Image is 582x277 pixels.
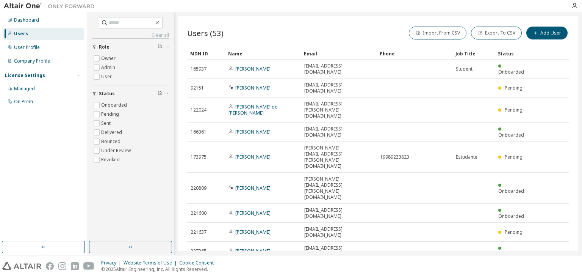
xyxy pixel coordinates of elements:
span: Student [456,66,472,72]
div: Phone [380,47,449,60]
label: User [101,72,113,81]
button: Add User [526,27,568,39]
span: [EMAIL_ADDRESS][DOMAIN_NAME] [304,207,373,219]
span: [EMAIL_ADDRESS][PERSON_NAME][DOMAIN_NAME] [304,101,373,119]
div: Name [228,47,298,60]
div: User Profile [14,44,40,50]
span: [EMAIL_ADDRESS][DOMAIN_NAME] [304,245,373,257]
div: Job Title [455,47,492,60]
div: Email [304,47,374,60]
span: 221600 [191,210,207,216]
label: Onboarded [101,101,128,110]
div: Company Profile [14,58,50,64]
span: Pending [505,229,523,235]
a: [PERSON_NAME] [235,66,271,72]
span: 166361 [191,129,207,135]
div: Website Terms of Use [124,260,179,266]
label: Under Review [101,146,132,155]
span: 92151 [191,85,204,91]
span: [EMAIL_ADDRESS][DOMAIN_NAME] [304,63,373,75]
img: instagram.svg [58,262,66,270]
button: Export To CSV [471,27,522,39]
a: [PERSON_NAME] [235,185,271,191]
div: MDH ID [190,47,222,60]
div: Users [14,31,28,37]
button: Status [92,85,169,102]
img: altair_logo.svg [2,262,41,270]
img: facebook.svg [46,262,54,270]
span: Onboarded [498,251,524,257]
div: Cookie Consent [179,260,218,266]
span: Role [99,44,110,50]
label: Bounced [101,137,122,146]
div: Privacy [101,260,124,266]
a: [PERSON_NAME] [235,85,271,91]
span: [EMAIL_ADDRESS][DOMAIN_NAME] [304,82,373,94]
div: Managed [14,86,35,92]
span: 221637 [191,229,207,235]
button: Import From CSV [409,27,466,39]
label: Pending [101,110,120,119]
div: License Settings [5,72,45,79]
div: Status [498,47,530,60]
span: Pending [505,85,523,91]
a: [PERSON_NAME] [235,129,271,135]
span: 19989233823 [380,154,409,160]
span: Status [99,91,115,97]
span: Clear filter [158,44,162,50]
span: [EMAIL_ADDRESS][DOMAIN_NAME] [304,226,373,238]
span: Onboarded [498,132,524,138]
label: Admin [101,63,117,72]
div: Dashboard [14,17,39,23]
img: Altair One [4,2,99,10]
img: youtube.svg [83,262,94,270]
span: Pending [505,107,523,113]
span: [PERSON_NAME][EMAIL_ADDRESS][PERSON_NAME][DOMAIN_NAME] [304,176,373,200]
div: On Prem [14,99,33,105]
span: 220809 [191,185,207,191]
span: Onboarded [498,188,524,194]
span: 122024 [191,107,207,113]
img: linkedin.svg [71,262,79,270]
span: Clear filter [158,91,162,97]
span: 165937 [191,66,207,72]
a: [PERSON_NAME] [235,154,271,160]
a: [PERSON_NAME] do [PERSON_NAME] [228,104,278,116]
span: 173975 [191,154,207,160]
a: [PERSON_NAME] [235,210,271,216]
span: Estudante [456,154,477,160]
label: Revoked [101,155,121,164]
span: Onboarded [498,69,524,75]
span: 227365 [191,248,207,254]
a: [PERSON_NAME] [235,229,271,235]
span: [PERSON_NAME][EMAIL_ADDRESS][PERSON_NAME][DOMAIN_NAME] [304,145,373,169]
p: © 2025 Altair Engineering, Inc. All Rights Reserved. [101,266,218,272]
a: Clear all [92,32,169,38]
label: Owner [101,54,117,63]
a: [PERSON_NAME] [235,248,271,254]
span: [EMAIL_ADDRESS][DOMAIN_NAME] [304,126,373,138]
span: Users (53) [187,28,224,38]
label: Delivered [101,128,124,137]
span: Onboarded [498,213,524,219]
label: Sent [101,119,112,128]
button: Role [92,39,169,55]
span: Pending [505,154,523,160]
